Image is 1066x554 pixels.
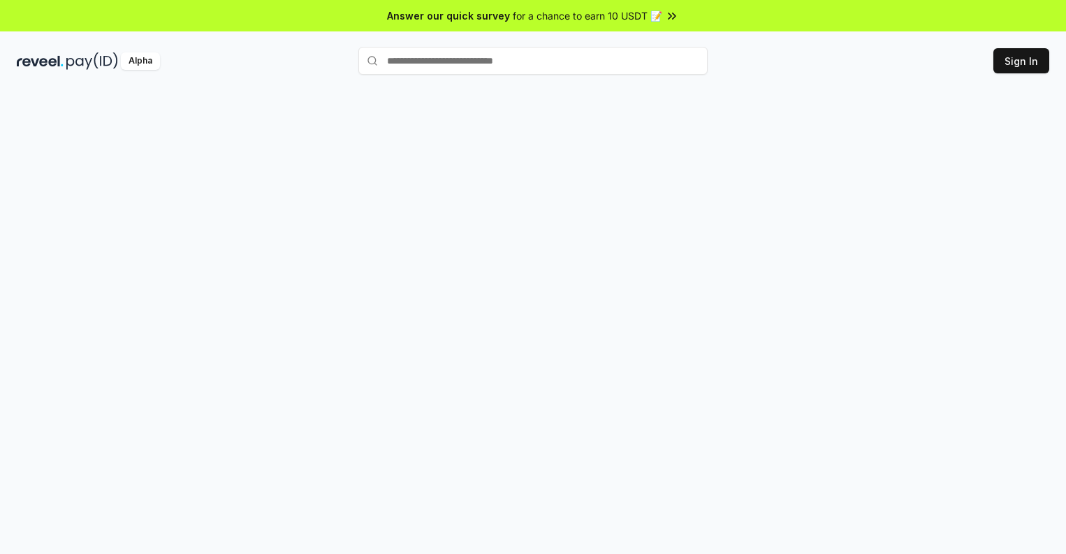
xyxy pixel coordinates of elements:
[513,8,662,23] span: for a chance to earn 10 USDT 📝
[17,52,64,70] img: reveel_dark
[993,48,1049,73] button: Sign In
[387,8,510,23] span: Answer our quick survey
[121,52,160,70] div: Alpha
[66,52,118,70] img: pay_id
